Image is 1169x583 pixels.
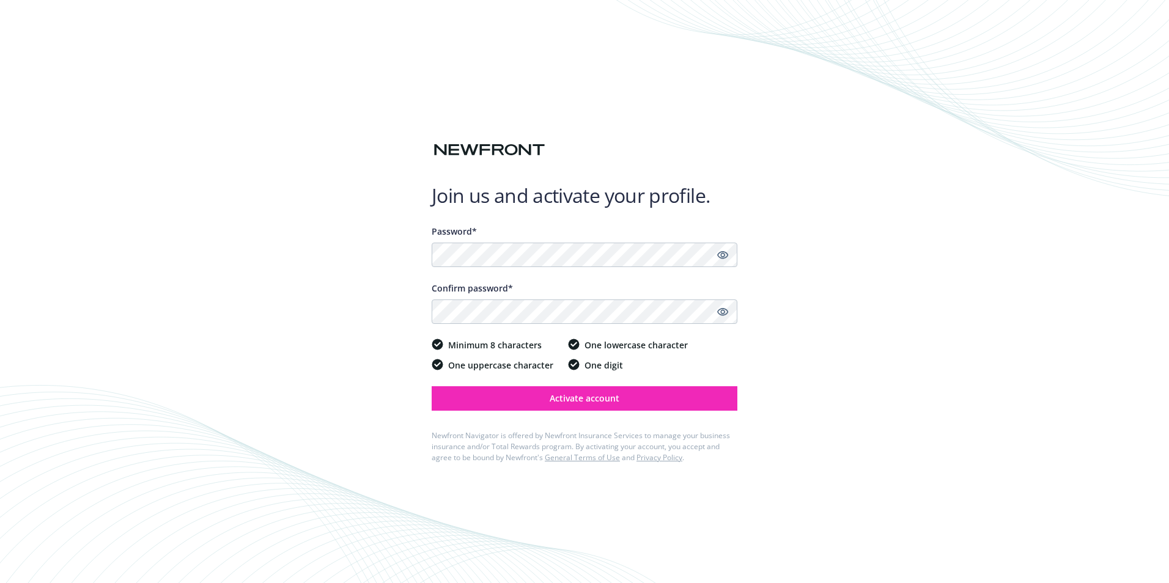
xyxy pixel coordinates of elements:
[584,339,688,351] span: One lowercase character
[432,282,513,294] span: Confirm password*
[432,243,737,267] input: Enter a unique password...
[715,248,730,262] a: Show password
[432,430,737,463] div: Newfront Navigator is offered by Newfront Insurance Services to manage your business insurance an...
[448,339,542,351] span: Minimum 8 characters
[432,226,477,237] span: Password*
[545,452,620,463] a: General Terms of Use
[432,183,737,208] h1: Join us and activate your profile.
[448,359,553,372] span: One uppercase character
[636,452,682,463] a: Privacy Policy
[715,304,730,319] a: Show password
[432,139,547,161] img: Newfront logo
[584,359,623,372] span: One digit
[432,386,737,411] button: Activate account
[550,392,619,404] span: Activate account
[432,299,737,324] input: Confirm your unique password...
